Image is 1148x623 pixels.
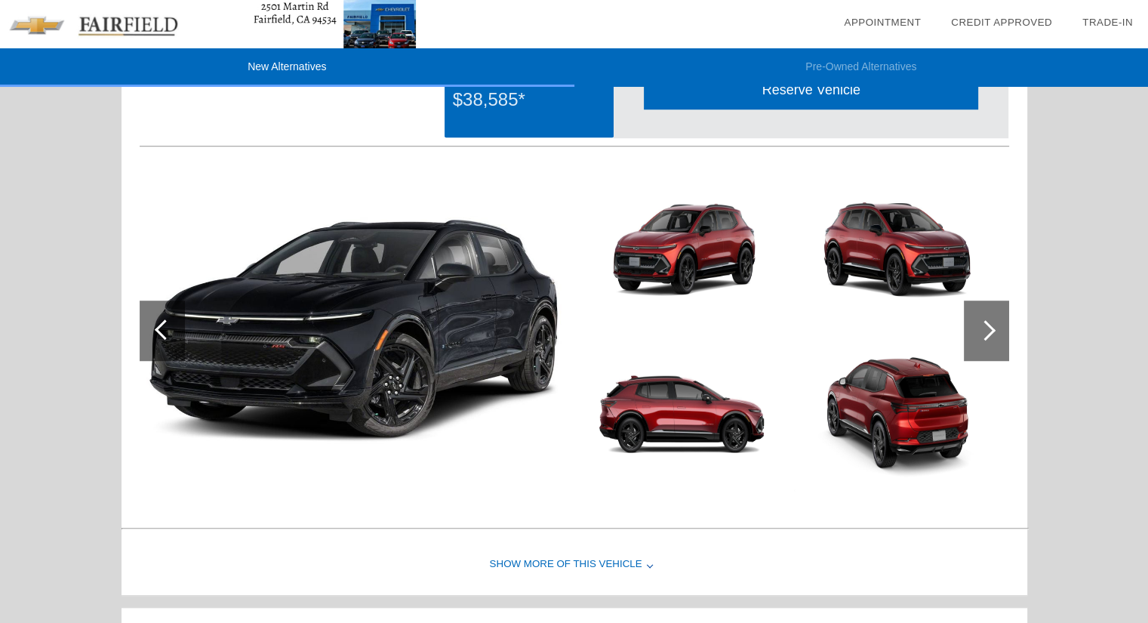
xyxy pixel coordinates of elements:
[794,171,1002,326] img: 3.jpg
[1082,17,1133,28] a: Trade-In
[794,335,1002,491] img: 4.jpg
[844,17,921,28] a: Appointment
[140,101,1009,125] div: Quoted on [DATE] 5:56:47 PM
[579,335,786,491] img: 2.jpg
[951,17,1052,28] a: Credit Approved
[453,80,605,119] div: $38,585*
[579,171,786,326] img: 1.jpg
[140,171,568,491] img: 1.jpg
[122,535,1027,595] div: Show More of this Vehicle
